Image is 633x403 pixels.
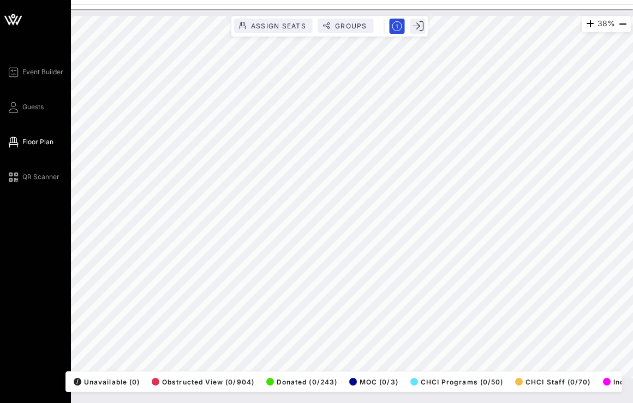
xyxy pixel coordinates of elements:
div: / [74,378,81,386]
div: 38% [582,16,631,32]
span: Unavailable (0) [74,378,140,386]
button: Assign Seats [234,19,313,33]
span: Obstructed View (0/904) [152,378,254,386]
button: CHCI Staff (0/70) [512,374,590,389]
span: Floor Plan [22,137,53,147]
a: Floor Plan [7,135,53,149]
span: CHCI Programs (0/50) [410,378,504,386]
a: QR Scanner [7,170,59,183]
a: Event Builder [7,66,63,79]
a: Guests [7,100,44,114]
span: Donated (0/243) [266,378,337,386]
span: QR Scanner [22,172,59,182]
button: MOC (0/3) [346,374,398,389]
button: /Unavailable (0) [70,374,140,389]
button: Obstructed View (0/904) [148,374,254,389]
span: MOC (0/3) [349,378,398,386]
button: Groups [318,19,374,33]
span: Event Builder [22,67,63,77]
span: Groups [335,22,367,30]
span: CHCI Staff (0/70) [515,378,590,386]
span: Assign Seats [250,22,306,30]
button: CHCI Programs (0/50) [407,374,504,389]
span: Guests [22,102,44,112]
button: Donated (0/243) [263,374,337,389]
